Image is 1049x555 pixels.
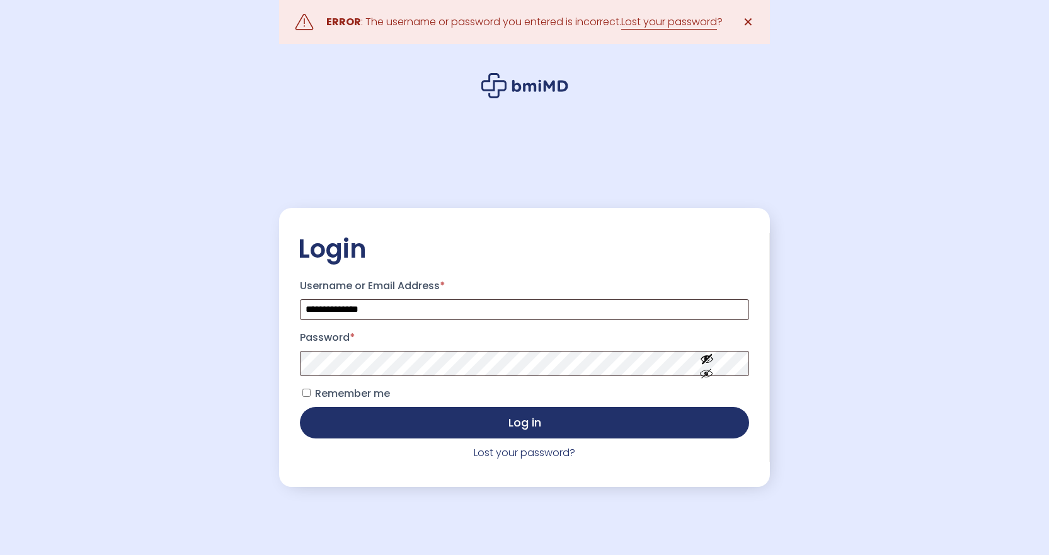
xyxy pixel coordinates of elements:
span: Remember me [315,386,390,401]
button: Log in [300,407,749,438]
button: Show password [672,341,742,385]
input: Remember me [302,389,311,397]
a: ✕ [735,9,760,35]
label: Password [300,328,749,348]
a: Lost your password? [474,445,575,460]
div: : The username or password you entered is incorrect. ? [326,13,723,31]
span: ✕ [743,13,754,31]
h2: Login [298,233,751,265]
a: Lost your password [621,14,717,30]
label: Username or Email Address [300,276,749,296]
strong: ERROR [326,14,361,29]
